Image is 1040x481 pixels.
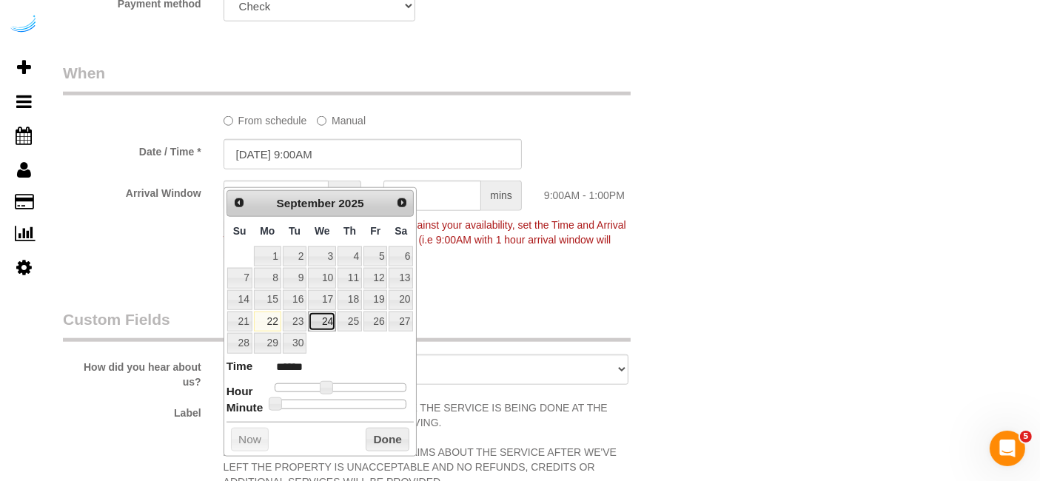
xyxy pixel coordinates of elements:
[338,197,363,209] span: 2025
[254,312,281,332] a: 22
[317,108,366,128] label: Manual
[389,246,413,266] a: 6
[389,268,413,288] a: 13
[389,312,413,332] a: 27
[338,312,362,332] a: 25
[254,268,281,288] a: 8
[395,225,407,237] span: Saturday
[52,354,212,389] label: How did you hear about us?
[308,290,336,310] a: 17
[338,268,362,288] a: 11
[254,333,281,353] a: 29
[229,192,249,213] a: Prev
[52,181,212,201] label: Arrival Window
[289,225,301,237] span: Tuesday
[63,62,631,95] legend: When
[283,333,306,353] a: 30
[392,192,412,213] a: Next
[227,290,252,310] a: 14
[260,225,275,237] span: Monday
[254,290,281,310] a: 15
[366,428,409,451] button: Done
[63,309,631,342] legend: Custom Fields
[254,246,281,266] a: 1
[363,312,387,332] a: 26
[227,333,252,353] a: 28
[363,268,387,288] a: 12
[533,181,694,203] div: 9:00AM - 1:00PM
[370,225,380,237] span: Friday
[52,139,212,159] label: Date / Time *
[308,246,336,266] a: 3
[224,139,522,169] input: MM/DD/YYYY HH:MM
[283,312,306,332] a: 23
[227,312,252,332] a: 21
[9,15,38,36] img: Automaid Logo
[1020,431,1032,443] span: 5
[224,219,626,260] span: To make this booking count against your availability, set the Time and Arrival Window to match a ...
[338,290,362,310] a: 18
[308,312,336,332] a: 24
[224,108,307,128] label: From schedule
[277,197,336,209] span: September
[283,268,306,288] a: 9
[396,197,408,209] span: Next
[227,268,252,288] a: 7
[233,197,245,209] span: Prev
[990,431,1025,466] iframe: Intercom live chat
[227,383,253,402] dt: Hour
[233,225,246,237] span: Sunday
[343,225,356,237] span: Thursday
[363,246,387,266] a: 5
[317,116,326,126] input: Manual
[283,246,306,266] a: 2
[231,428,269,451] button: Now
[52,400,212,420] label: Label
[227,400,264,418] dt: Minute
[224,116,233,126] input: From schedule
[481,181,522,211] span: mins
[315,225,330,237] span: Wednesday
[329,181,361,211] span: hrs
[227,358,253,377] dt: Time
[308,268,336,288] a: 10
[389,290,413,310] a: 20
[338,246,362,266] a: 4
[283,290,306,310] a: 16
[363,290,387,310] a: 19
